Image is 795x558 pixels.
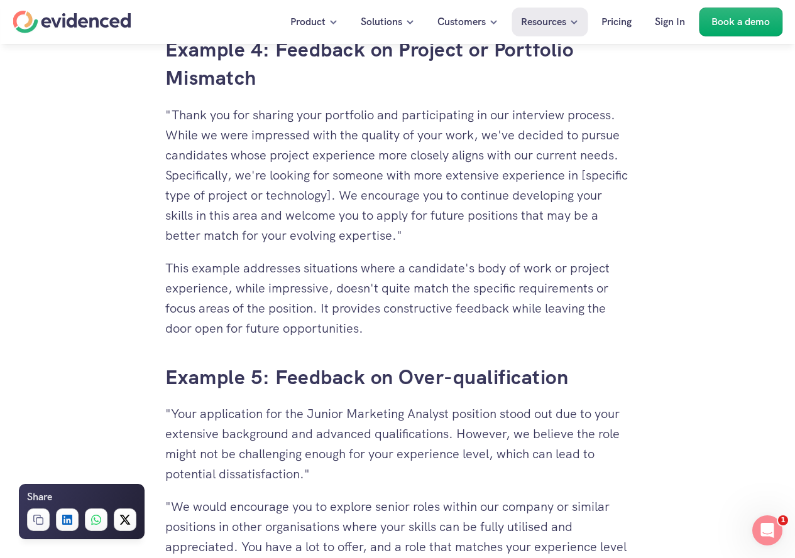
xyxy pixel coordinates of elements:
a: Sign In [645,8,694,36]
p: Product [290,14,326,30]
p: Sign In [655,14,685,30]
p: "Thank you for sharing your portfolio and participating in our interview process. While we were i... [165,105,630,245]
p: This example addresses situations where a candidate's body of work or project experience, while i... [165,258,630,338]
a: Pricing [592,8,641,36]
h3: Example 5: Feedback on Over-qualification [165,363,630,392]
p: Solutions [361,14,402,30]
a: Home [13,11,131,33]
h6: Share [27,489,52,505]
p: Pricing [601,14,632,30]
iframe: Intercom live chat [752,515,782,545]
p: "Your application for the Junior Marketing Analyst position stood out due to your extensive backg... [165,404,630,484]
p: Book a demo [711,14,770,30]
a: Book a demo [699,8,782,36]
p: Resources [521,14,566,30]
span: 1 [778,515,788,525]
p: Customers [437,14,486,30]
